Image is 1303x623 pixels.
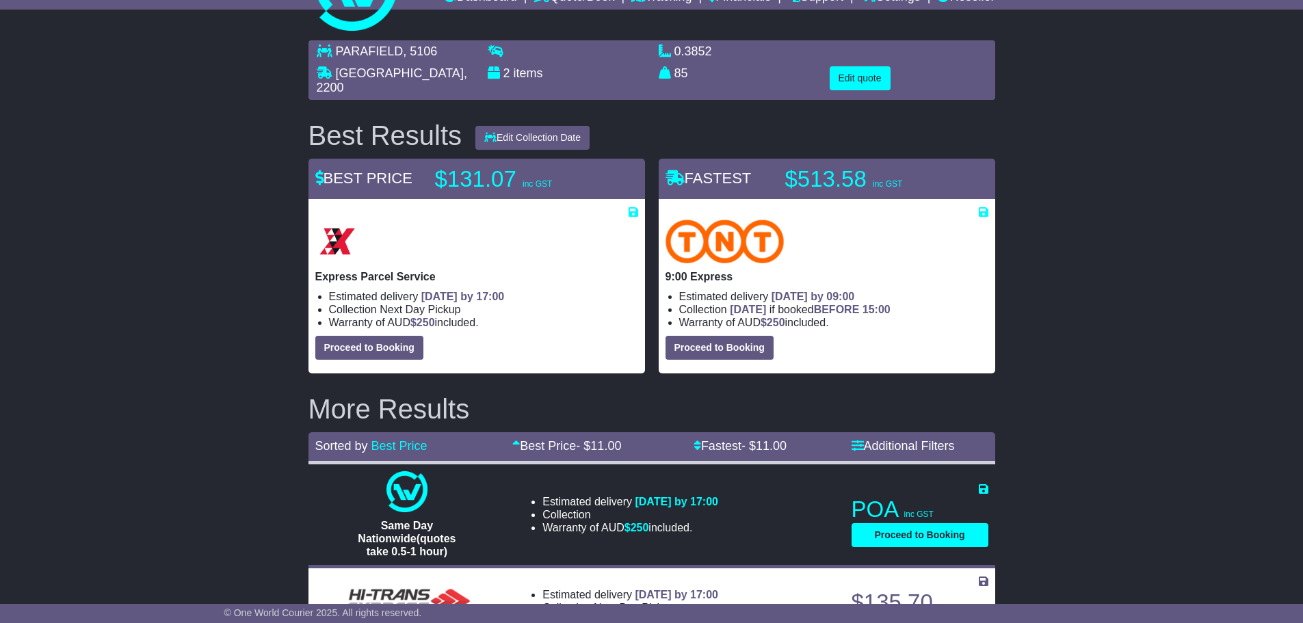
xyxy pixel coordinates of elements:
[329,316,638,329] li: Warranty of AUD included.
[852,523,988,547] button: Proceed to Booking
[939,602,969,612] span: inc GST
[503,66,510,80] span: 2
[435,165,606,193] p: $131.07
[512,439,621,453] a: Best Price- $11.00
[403,44,437,58] span: , 5106
[542,495,718,508] li: Estimated delivery
[761,317,785,328] span: $
[315,170,412,187] span: BEST PRICE
[904,509,934,519] span: inc GST
[542,521,718,534] li: Warranty of AUD included.
[421,291,505,302] span: [DATE] by 17:00
[386,471,427,512] img: One World Courier: Same Day Nationwide(quotes take 0.5-1 hour)
[674,44,712,58] span: 0.3852
[830,66,891,90] button: Edit quote
[674,66,688,80] span: 85
[741,439,787,453] span: - $
[679,316,988,329] li: Warranty of AUD included.
[336,44,404,58] span: PARAFIELD
[873,179,902,189] span: inc GST
[631,522,649,533] span: 250
[224,607,422,618] span: © One World Courier 2025. All rights reserved.
[329,303,638,316] li: Collection
[852,439,955,453] a: Additional Filters
[542,601,718,614] li: Collection
[863,304,891,315] span: 15:00
[329,290,638,303] li: Estimated delivery
[339,577,475,618] img: HiTrans (Machship): General
[590,439,621,453] span: 11.00
[852,589,988,616] p: $135.70
[308,394,995,424] h2: More Results
[315,336,423,360] button: Proceed to Booking
[772,291,855,302] span: [DATE] by 09:00
[475,126,590,150] button: Edit Collection Date
[624,522,649,533] span: $
[666,270,988,283] p: 9:00 Express
[666,220,785,263] img: TNT Domestic: 9:00 Express
[576,439,621,453] span: - $
[852,496,988,523] p: POA
[315,220,359,263] img: Border Express: Express Parcel Service
[666,336,774,360] button: Proceed to Booking
[417,317,435,328] span: 250
[666,170,752,187] span: FASTEST
[336,66,464,80] span: [GEOGRAPHIC_DATA]
[371,439,427,453] a: Best Price
[756,439,787,453] span: 11.00
[380,304,460,315] span: Next Day Pickup
[410,317,435,328] span: $
[679,290,988,303] li: Estimated delivery
[523,179,552,189] span: inc GST
[694,439,787,453] a: Fastest- $11.00
[302,120,469,150] div: Best Results
[317,66,467,95] span: , 2200
[542,508,718,521] li: Collection
[594,602,674,613] span: Next Day Pickup
[315,439,368,453] span: Sorted by
[767,317,785,328] span: 250
[514,66,543,80] span: items
[785,165,956,193] p: $513.58
[730,304,890,315] span: if booked
[679,303,988,316] li: Collection
[730,304,766,315] span: [DATE]
[542,588,718,601] li: Estimated delivery
[814,304,860,315] span: BEFORE
[315,270,638,283] p: Express Parcel Service
[635,496,718,507] span: [DATE] by 17:00
[358,520,456,557] span: Same Day Nationwide(quotes take 0.5-1 hour)
[635,589,718,600] span: [DATE] by 17:00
